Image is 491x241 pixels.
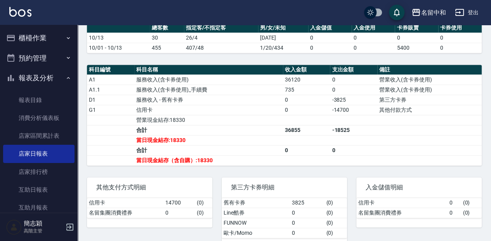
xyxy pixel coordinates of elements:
[163,198,195,208] td: 14700
[134,105,283,115] td: 信用卡
[134,65,283,75] th: 科目名稱
[377,75,482,85] td: 營業收入(含卡券使用)
[290,198,324,208] td: 3825
[377,65,482,75] th: 備註
[258,43,308,53] td: 1/20/434
[283,145,330,155] td: 0
[438,23,482,33] th: 卡券使用
[3,48,75,68] button: 預約管理
[6,219,22,235] img: Person
[283,105,330,115] td: 0
[283,65,330,75] th: 收入金額
[356,208,448,218] td: 名留集團消費禮券
[324,198,347,208] td: ( 0 )
[87,198,163,208] td: 信用卡
[448,208,461,218] td: 0
[258,23,308,33] th: 男/女/未知
[222,228,290,238] td: 歐卡/Momo
[87,75,134,85] td: A1
[438,43,482,53] td: 0
[231,184,338,191] span: 第三方卡券明細
[330,85,377,95] td: 0
[3,68,75,88] button: 報表及分析
[150,43,184,53] td: 455
[134,155,283,165] td: 當日現金結存（含自購）:18330
[395,23,438,33] th: 卡券販賣
[352,43,395,53] td: 0
[96,184,203,191] span: 其他支付方式明細
[330,65,377,75] th: 支出金額
[461,198,482,208] td: ( 0 )
[150,23,184,33] th: 總客數
[3,91,75,109] a: 報表目錄
[87,105,134,115] td: G1
[87,43,150,53] td: 10/01 - 10/13
[330,145,377,155] td: 0
[134,145,283,155] td: 合計
[3,181,75,199] a: 互助日報表
[134,75,283,85] td: 服務收入(含卡券使用)
[283,75,330,85] td: 36120
[3,199,75,217] a: 互助月報表
[283,95,330,105] td: 0
[330,125,377,135] td: -18525
[290,228,324,238] td: 0
[324,208,347,218] td: ( 0 )
[452,5,482,20] button: 登出
[308,33,352,43] td: 0
[222,198,290,208] td: 舊有卡券
[308,43,352,53] td: 0
[366,184,472,191] span: 入金儲值明細
[283,85,330,95] td: 735
[3,127,75,145] a: 店家區間累計表
[438,33,482,43] td: 0
[87,95,134,105] td: D1
[184,43,258,53] td: 407/48
[408,5,449,21] button: 名留中和
[134,135,283,145] td: 當日現金結存:18330
[184,33,258,43] td: 26/4
[356,198,482,218] table: a dense table
[87,65,482,166] table: a dense table
[3,28,75,48] button: 櫃檯作業
[330,95,377,105] td: -3825
[87,65,134,75] th: 科目編號
[330,75,377,85] td: 0
[356,198,448,208] td: 信用卡
[134,95,283,105] td: 服務收入 - 舊有卡券
[3,163,75,181] a: 店家排行榜
[395,33,438,43] td: 0
[3,109,75,127] a: 消費分析儀表板
[448,198,461,208] td: 0
[290,208,324,218] td: 0
[163,208,195,218] td: 0
[389,5,404,20] button: save
[87,23,482,53] table: a dense table
[330,105,377,115] td: -14700
[134,85,283,95] td: 服務收入(含卡券使用)_手續費
[258,33,308,43] td: [DATE]
[195,198,212,208] td: ( 0 )
[87,85,134,95] td: A1.1
[324,218,347,228] td: ( 0 )
[222,198,347,238] table: a dense table
[283,125,330,135] td: 36855
[87,33,150,43] td: 10/13
[184,23,258,33] th: 指定客/不指定客
[87,198,212,218] table: a dense table
[352,33,395,43] td: 0
[377,85,482,95] td: 營業收入(含卡券使用)
[395,43,438,53] td: 5400
[377,105,482,115] td: 其他付款方式
[134,125,283,135] td: 合計
[3,145,75,163] a: 店家日報表
[9,7,31,17] img: Logo
[87,208,163,218] td: 名留集團消費禮券
[150,33,184,43] td: 30
[324,228,347,238] td: ( 0 )
[24,227,63,234] p: 高階主管
[308,23,352,33] th: 入金儲值
[134,115,283,125] td: 營業現金結存:18330
[24,220,63,227] h5: 簡志穎
[421,8,446,17] div: 名留中和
